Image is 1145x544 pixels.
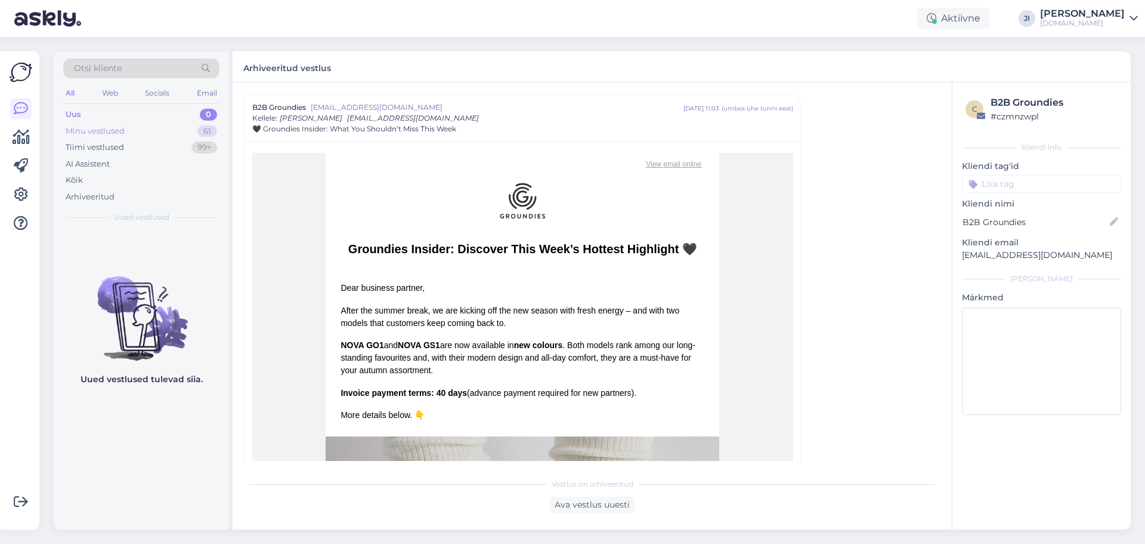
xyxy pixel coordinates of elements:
div: [DATE] 11:03 [683,104,719,113]
span: B2B Groundies [252,102,306,113]
div: ( umbes ühe tunni eest ) [722,104,793,113]
span: Dear business partner, [341,283,425,293]
a: [PERSON_NAME][DOMAIN_NAME] [1040,9,1138,28]
div: Kliendi info [962,142,1121,153]
img: Logo Groundies [358,176,686,225]
div: JI [1019,10,1035,27]
div: Minu vestlused [66,125,125,137]
div: Web [100,85,120,101]
div: Arhiveeritud [66,191,114,203]
div: Socials [143,85,172,101]
div: AI Assistent [66,158,110,170]
p: Kliendi tag'id [962,160,1121,173]
div: Aktiivne [917,8,990,29]
label: Arhiveeritud vestlus [243,59,331,75]
span: Invoice payment terms: 40 days [341,388,467,398]
span: 🖤 Groundies Insider: What You Shouldn’t Miss This Week [252,124,456,134]
input: Lisa nimi [963,216,1107,229]
span: Vestlus on arhiveeritud [552,479,633,490]
p: [EMAIL_ADDRESS][DOMAIN_NAME] [962,249,1121,262]
strong: new colours [514,340,563,350]
div: Kõik [66,174,83,186]
span: (advance payment required for new partners). [467,388,636,398]
div: 0 [200,109,217,121]
span: [PERSON_NAME] [280,113,342,122]
div: [PERSON_NAME] [1040,9,1125,19]
span: After the summer break, we are kicking off the new season with fresh energy – and with two models... [341,306,679,328]
a: View email online [646,160,701,168]
img: No chats [54,255,229,362]
div: B2B Groundies [991,96,1118,110]
span: More details below. 👇 [341,410,425,420]
div: Email [194,85,219,101]
div: All [63,85,77,101]
div: [DOMAIN_NAME] [1040,19,1125,28]
span: and are now available in . Both models rank among our long-standing favourites and, with their mo... [341,340,695,375]
span: Uued vestlused [114,212,169,223]
div: # czmnzwpl [991,110,1118,123]
span: [EMAIL_ADDRESS][DOMAIN_NAME] [347,113,479,122]
strong: NOVA GS1 [398,340,440,350]
div: [PERSON_NAME] [962,273,1121,284]
div: 99+ [191,142,217,153]
strong: Groundies Insider: Discover This Week’s Hottest Highlight 🖤 [348,242,697,256]
p: Märkmed [962,291,1121,304]
div: Uus [66,109,81,121]
img: Askly Logo [10,61,32,84]
p: Kliendi nimi [962,198,1121,210]
span: [EMAIL_ADDRESS][DOMAIN_NAME] [311,102,683,113]
span: Otsi kliente [74,62,122,75]
div: Ava vestlus uuesti [550,497,635,513]
span: c [972,105,977,113]
p: Uued vestlused tulevad siia. [81,373,203,386]
span: Kellele : [252,113,277,122]
div: 61 [197,125,217,137]
strong: NOVA GO1 [341,340,383,350]
div: Tiimi vestlused [66,142,124,153]
input: Lisa tag [962,175,1121,193]
p: Kliendi email [962,236,1121,249]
